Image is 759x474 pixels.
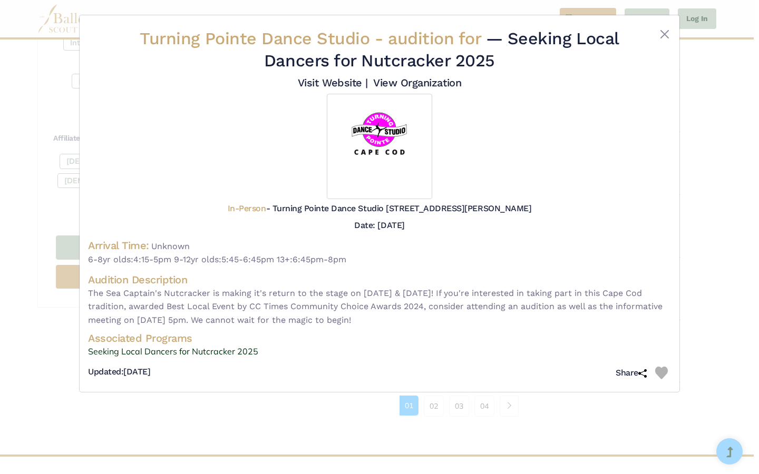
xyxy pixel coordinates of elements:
[616,368,647,379] h5: Share
[88,367,123,377] span: Updated:
[88,239,149,252] h4: Arrival Time:
[88,287,671,327] span: The Sea Captain's Nutcracker is making it's return to the stage on [DATE] & [DATE]! If you're int...
[354,220,404,230] h5: Date: [DATE]
[228,203,531,214] h5: - Turning Pointe Dance Studio [STREET_ADDRESS][PERSON_NAME]
[658,28,671,41] button: Close
[327,94,432,199] img: Logo
[88,367,150,378] h5: [DATE]
[151,241,190,251] span: Unknown
[88,331,671,345] h4: Associated Programs
[88,345,671,359] a: Seeking Local Dancers for Nutcracker 2025
[228,203,266,213] span: In-Person
[88,253,671,266] span: 6-8yr olds:4:15-5pm 9-12yr olds:5:45-6:45pm 13+:6:45pm-8pm
[298,76,368,89] a: Visit Website |
[373,76,461,89] a: View Organization
[264,28,619,71] span: — Seeking Local Dancers for Nutcracker 2025
[140,28,485,48] span: Turning Pointe Dance Studio -
[88,273,671,287] h4: Audition Description
[388,28,481,48] span: audition for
